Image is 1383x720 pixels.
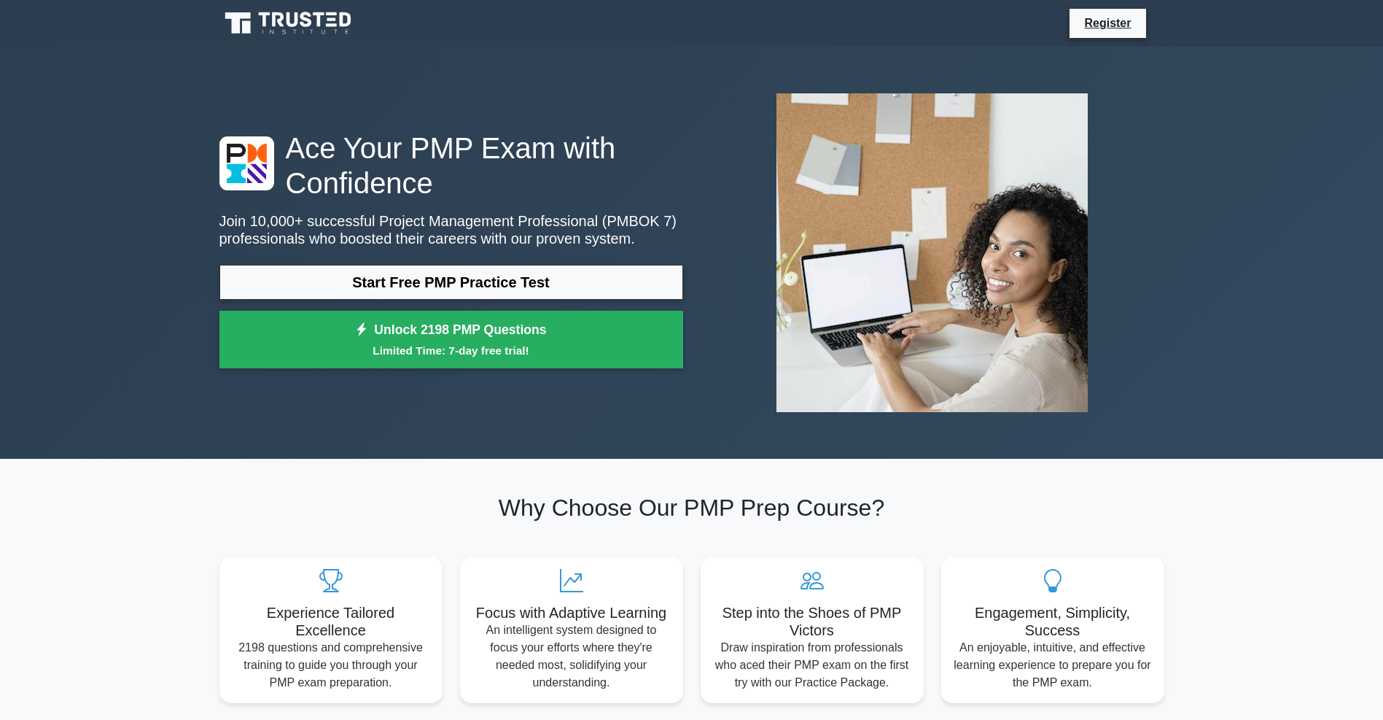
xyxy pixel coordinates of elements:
h5: Focus with Adaptive Learning [472,604,671,622]
a: Register [1075,14,1139,32]
small: Limited Time: 7-day free trial! [238,342,665,359]
p: An enjoyable, intuitive, and effective learning experience to prepare you for the PMP exam. [953,639,1153,692]
h5: Experience Tailored Excellence [231,604,431,639]
p: Draw inspiration from professionals who aced their PMP exam on the first try with our Practice Pa... [712,639,912,692]
h2: Why Choose Our PMP Prep Course? [219,494,1164,522]
h5: Engagement, Simplicity, Success [953,604,1153,639]
h1: Ace Your PMP Exam with Confidence [219,131,683,201]
p: 2198 questions and comprehensive training to guide you through your PMP exam preparation. [231,639,431,692]
a: Start Free PMP Practice Test [219,265,683,300]
p: An intelligent system designed to focus your efforts where they're needed most, solidifying your ... [472,622,671,692]
h5: Step into the Shoes of PMP Victors [712,604,912,639]
a: Unlock 2198 PMP QuestionsLimited Time: 7-day free trial! [219,311,683,369]
p: Join 10,000+ successful Project Management Professional (PMBOK 7) professionals who boosted their... [219,212,683,247]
